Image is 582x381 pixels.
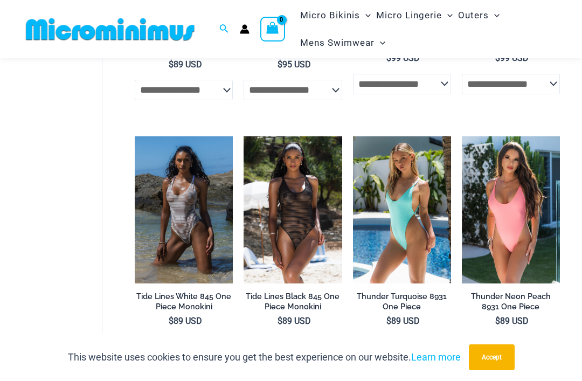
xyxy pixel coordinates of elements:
span: $ [278,59,282,70]
bdi: 95 USD [278,59,311,70]
h2: Tide Lines White 845 One Piece Monokini [135,292,233,311]
a: Tide Lines Black 845 One Piece Monokini 02Tide Lines Black 845 One Piece Monokini 05Tide Lines Bl... [244,136,342,283]
a: Learn more [411,351,461,363]
bdi: 99 USD [495,53,529,63]
a: Thunder Neon Peach 8931 One Piece [462,292,560,316]
span: $ [169,316,174,326]
span: $ [386,53,391,63]
span: Menu Toggle [360,2,371,29]
a: Tide Lines White 845 One Piece Monokini 11Tide Lines White 845 One Piece Monokini 13Tide Lines Wh... [135,136,233,283]
bdi: 89 USD [495,316,529,326]
img: Tide Lines White 845 One Piece Monokini 11 [135,136,233,283]
a: Thunder Turquoise 8931 One Piece [353,292,451,316]
a: Account icon link [240,24,250,34]
a: View Shopping Cart, empty [260,17,285,41]
span: Menu Toggle [442,2,453,29]
iframe: TrustedSite Certified [27,60,124,276]
a: Thunder Turquoise 8931 One Piece 03Thunder Turquoise 8931 One Piece 05Thunder Turquoise 8931 One ... [353,136,451,283]
bdi: 99 USD [386,53,420,63]
a: Micro LingerieMenu ToggleMenu Toggle [373,2,455,29]
bdi: 89 USD [278,316,311,326]
span: Mens Swimwear [300,29,375,57]
button: Accept [469,344,515,370]
img: Thunder Turquoise 8931 One Piece 03 [353,136,451,283]
a: Thunder Neon Peach 8931 One Piece 01Thunder Neon Peach 8931 One Piece 03Thunder Neon Peach 8931 O... [462,136,560,283]
a: Micro BikinisMenu ToggleMenu Toggle [297,2,373,29]
a: Tide Lines Black 845 One Piece Monokini [244,292,342,316]
span: $ [495,316,500,326]
p: This website uses cookies to ensure you get the best experience on our website. [68,349,461,365]
bdi: 89 USD [386,316,420,326]
span: Menu Toggle [489,2,500,29]
a: Tide Lines White 845 One Piece Monokini [135,292,233,316]
span: $ [169,59,174,70]
a: Mens SwimwearMenu ToggleMenu Toggle [297,29,388,57]
h2: Thunder Neon Peach 8931 One Piece [462,292,560,311]
img: Thunder Neon Peach 8931 One Piece 01 [462,136,560,283]
span: Micro Lingerie [376,2,442,29]
span: Micro Bikinis [300,2,360,29]
img: Tide Lines Black 845 One Piece Monokini 02 [244,136,342,283]
span: $ [278,316,282,326]
span: Outers [458,2,489,29]
a: Search icon link [219,23,229,36]
img: MM SHOP LOGO FLAT [22,17,199,41]
span: $ [495,53,500,63]
bdi: 89 USD [169,316,202,326]
span: Menu Toggle [375,29,385,57]
span: $ [386,316,391,326]
bdi: 89 USD [169,59,202,70]
h2: Tide Lines Black 845 One Piece Monokini [244,292,342,311]
a: OutersMenu ToggleMenu Toggle [455,2,502,29]
h2: Thunder Turquoise 8931 One Piece [353,292,451,311]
